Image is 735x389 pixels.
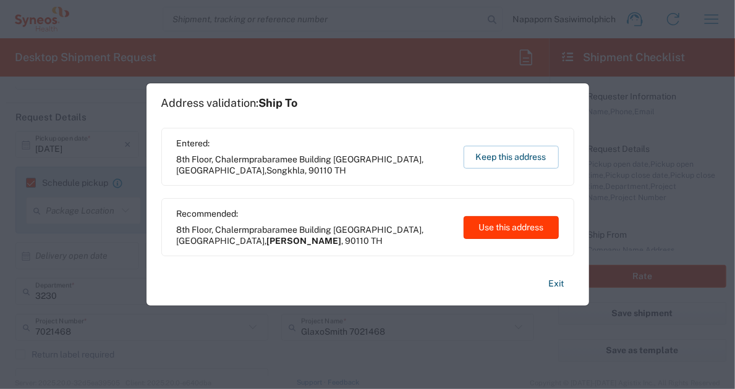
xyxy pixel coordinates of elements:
[177,208,452,219] span: Recommended:
[539,273,574,295] button: Exit
[464,216,559,239] button: Use this address
[267,165,305,175] span: Songkhla
[267,236,342,246] span: [PERSON_NAME]
[177,138,452,149] span: Entered:
[335,165,347,175] span: TH
[259,96,298,109] span: Ship To
[372,236,383,246] span: TH
[177,154,452,176] span: 8th Floor, Chalermprabaramee Building [GEOGRAPHIC_DATA], [GEOGRAPHIC_DATA], ,
[177,224,452,246] span: 8th Floor, Chalermprabaramee Building [GEOGRAPHIC_DATA], [GEOGRAPHIC_DATA], ,
[464,146,559,169] button: Keep this address
[346,236,370,246] span: 90110
[161,96,298,110] h1: Address validation:
[309,165,333,175] span: 90110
